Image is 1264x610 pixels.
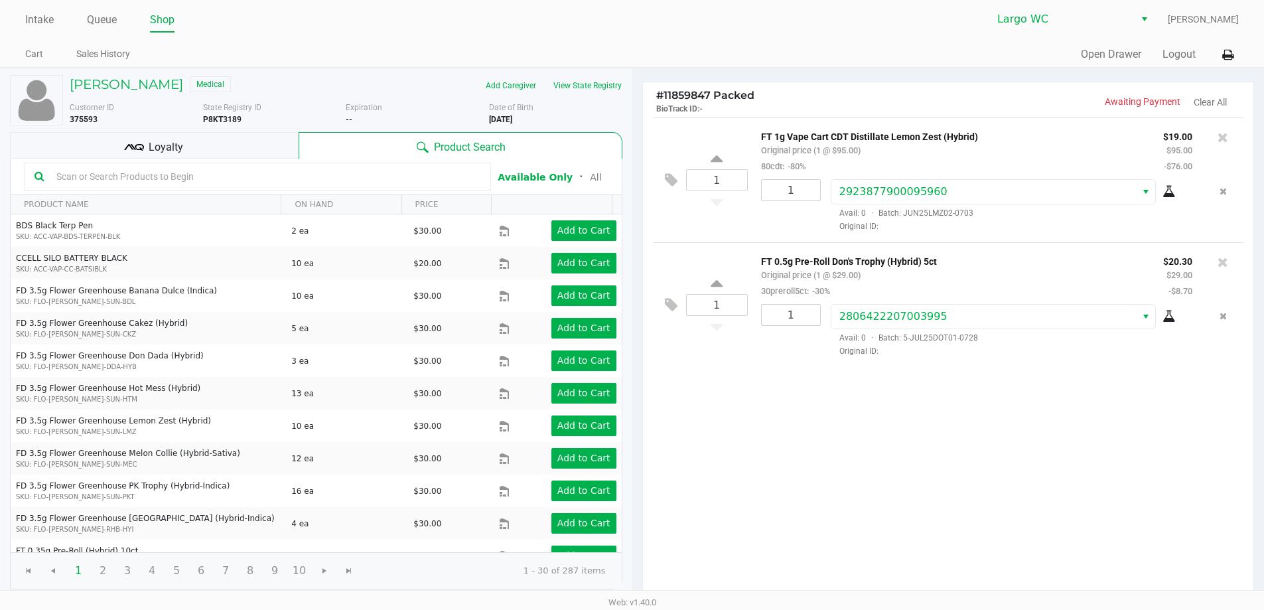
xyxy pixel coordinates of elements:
[413,226,441,236] span: $30.00
[285,377,407,410] td: 13 ea
[1136,305,1155,329] button: Select
[1081,46,1141,62] button: Open Drawer
[70,76,183,92] h5: [PERSON_NAME]
[545,75,622,96] button: View State Registry
[413,324,441,333] span: $30.00
[346,115,352,124] b: --
[413,291,441,301] span: $30.00
[287,558,312,583] span: Page 10
[551,220,616,241] button: Add to Cart
[149,139,183,155] span: Loyalty
[699,104,703,114] span: -
[557,388,610,398] app-button-loader: Add to Cart
[413,389,441,398] span: $30.00
[90,558,115,583] span: Page 2
[11,195,622,552] div: Data table
[831,220,1192,232] span: Original ID:
[401,195,492,214] th: PRICE
[285,312,407,344] td: 5 ea
[557,323,610,333] app-button-loader: Add to Cart
[761,270,861,280] small: Original price (1 @ $29.00)
[285,507,407,540] td: 4 ea
[413,259,441,268] span: $20.00
[831,333,978,343] span: Avail: 0 Batch: 5-JUL25DOT01-0728
[285,279,407,312] td: 10 ea
[11,312,285,344] td: FD 3.5g Flower Greenhouse Cakez (Hybrid)
[1162,46,1196,62] button: Logout
[372,564,606,577] kendo-pager-info: 1 - 30 of 287 items
[477,75,545,96] button: Add Caregiver
[139,558,165,583] span: Page 4
[344,566,354,576] span: Go to the last page
[1163,253,1192,267] p: $20.30
[557,453,610,463] app-button-loader: Add to Cart
[238,558,263,583] span: Page 8
[866,333,878,343] span: ·
[16,394,280,404] p: SKU: FLO-[PERSON_NAME]-SUN-HTM
[551,416,616,436] button: Add to Cart
[16,297,280,307] p: SKU: FLO-[PERSON_NAME]-SUN-BDL
[40,558,66,583] span: Go to the previous page
[551,253,616,273] button: Add to Cart
[164,558,189,583] span: Page 5
[839,310,948,323] span: 2806422207003995
[1194,96,1227,110] button: Clear All
[11,195,281,214] th: PRODUCT NAME
[188,558,214,583] span: Page 6
[319,566,330,576] span: Go to the next page
[551,285,616,306] button: Add to Cart
[656,89,754,102] span: 11859847 Packed
[1214,179,1232,204] button: Remove the package from the orderLine
[16,459,280,469] p: SKU: FLO-[PERSON_NAME]-SUN-MEC
[1168,13,1239,27] span: [PERSON_NAME]
[11,442,285,475] td: FD 3.5g Flower Greenhouse Melon Collie (Hybrid-Sativa)
[25,11,54,29] a: Intake
[413,356,441,366] span: $30.00
[557,225,610,236] app-button-loader: Add to Cart
[66,558,91,583] span: Page 1
[831,208,973,218] span: Avail: 0 Batch: JUN25LMZ02-0703
[48,566,58,576] span: Go to the previous page
[551,481,616,501] button: Add to Cart
[997,11,1127,27] span: Largo WC
[413,454,441,463] span: $30.00
[11,475,285,507] td: FD 3.5g Flower Greenhouse PK Trophy (Hybrid-Indica)
[16,362,280,372] p: SKU: FLO-[PERSON_NAME]-DDA-HYB
[76,46,130,62] a: Sales History
[11,540,285,572] td: FT 0.35g Pre-Roll (Hybrid) 10ct
[948,95,1180,109] p: Awaiting Payment
[285,247,407,279] td: 10 ea
[150,11,175,29] a: Shop
[203,103,261,112] span: State Registry ID
[557,355,610,366] app-button-loader: Add to Cart
[413,487,441,496] span: $30.00
[70,103,114,112] span: Customer ID
[1164,161,1192,171] small: -$76.00
[16,232,280,242] p: SKU: ACC-VAP-BDS-TERPEN-BLK
[203,115,242,124] b: P8KT3189
[551,383,616,404] button: Add to Cart
[551,318,616,339] button: Add to Cart
[346,103,382,112] span: Expiration
[1166,145,1192,155] small: $95.00
[839,185,948,198] span: 2923877900095960
[761,128,1143,142] p: FT 1g Vape Cart CDT Distillate Lemon Zest (Hybrid)
[285,442,407,475] td: 12 ea
[557,290,610,301] app-button-loader: Add to Cart
[489,103,533,112] span: Date of Birth
[51,167,480,187] input: Scan or Search Products to Begin
[489,115,512,124] b: [DATE]
[11,279,285,312] td: FD 3.5g Flower Greenhouse Banana Dulce (Indica)
[557,485,610,496] app-button-loader: Add to Cart
[16,524,280,534] p: SKU: FLO-[PERSON_NAME]-RHB-HYI
[434,139,506,155] span: Product Search
[608,597,656,607] span: Web: v1.40.0
[761,253,1143,267] p: FT 0.5g Pre-Roll Don's Trophy (Hybrid) 5ct
[1135,7,1154,31] button: Select
[11,410,285,442] td: FD 3.5g Flower Greenhouse Lemon Zest (Hybrid)
[190,76,231,92] span: Medical
[16,264,280,274] p: SKU: ACC-VAP-CC-BATSIBLK
[70,115,98,124] b: 375593
[336,558,362,583] span: Go to the last page
[551,546,616,566] button: Add to Cart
